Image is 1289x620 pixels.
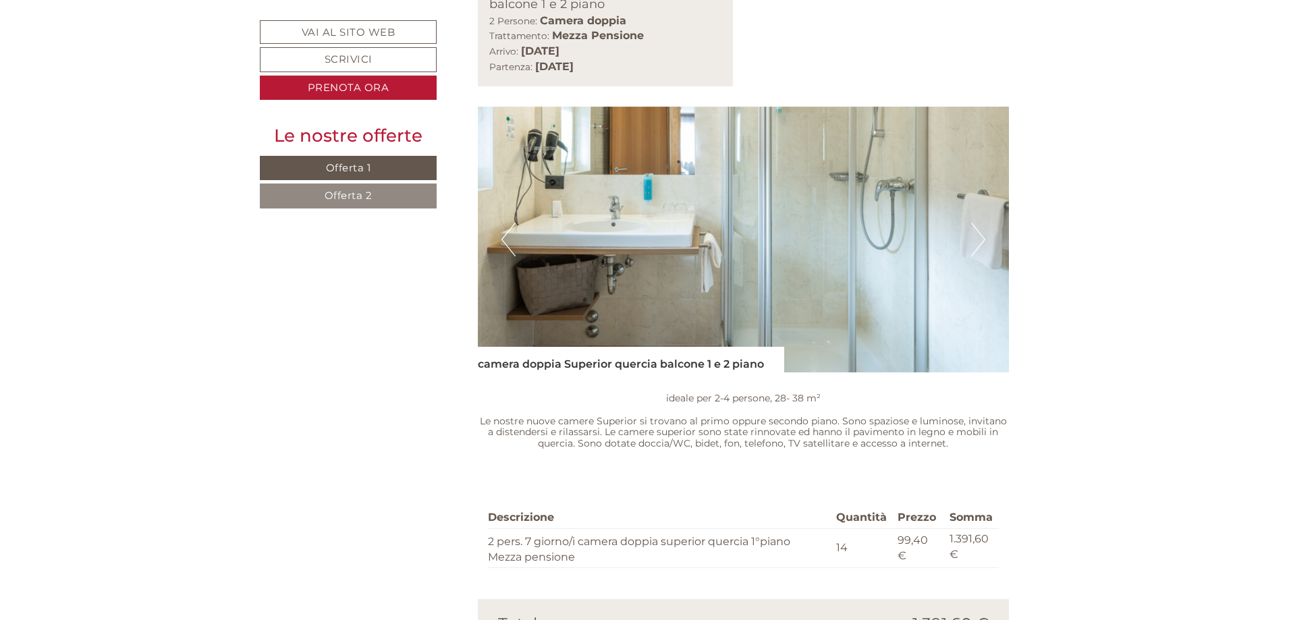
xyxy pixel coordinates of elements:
b: Mezza Pensione [552,29,644,42]
a: Vai al sito web [260,20,437,44]
small: 14:11 [20,65,226,75]
th: Descrizione [488,507,831,528]
small: Arrivo: [489,46,518,57]
div: [GEOGRAPHIC_DATA] [20,39,226,50]
div: camera doppia Superior quercia balcone 1 e 2 piano [478,347,784,372]
img: image [478,107,1010,372]
b: Camera doppia [540,14,626,27]
th: Quantità [831,507,892,528]
th: Somma [944,507,999,528]
span: Offerta 1 [326,161,371,174]
p: ideale per 2-4 persone, 28- 38 m² Le nostre nuove camere Superior si trovano al primo oppure seco... [478,393,1010,449]
span: 99,40 € [898,534,928,562]
button: Next [971,223,985,256]
div: Le nostre offerte [260,123,437,148]
button: Previous [501,223,516,256]
a: Prenota ora [260,76,437,101]
td: 2 pers. 7 giorno/i camera doppia superior quercia 1°piano Mezza pensione [488,528,831,568]
a: Scrivici [260,47,437,72]
th: Prezzo [892,507,944,528]
b: [DATE] [521,45,559,57]
small: 2 Persone: [489,16,537,26]
b: [DATE] [535,60,574,73]
button: Invia [459,355,532,380]
td: 1.391,60 € [944,528,999,568]
span: Offerta 2 [325,189,373,202]
div: [DATE] [240,10,292,33]
div: Buon giorno, come possiamo aiutarla? [10,36,233,78]
td: 14 [831,528,892,568]
small: Trattamento: [489,30,549,41]
small: Partenza: [489,61,532,72]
